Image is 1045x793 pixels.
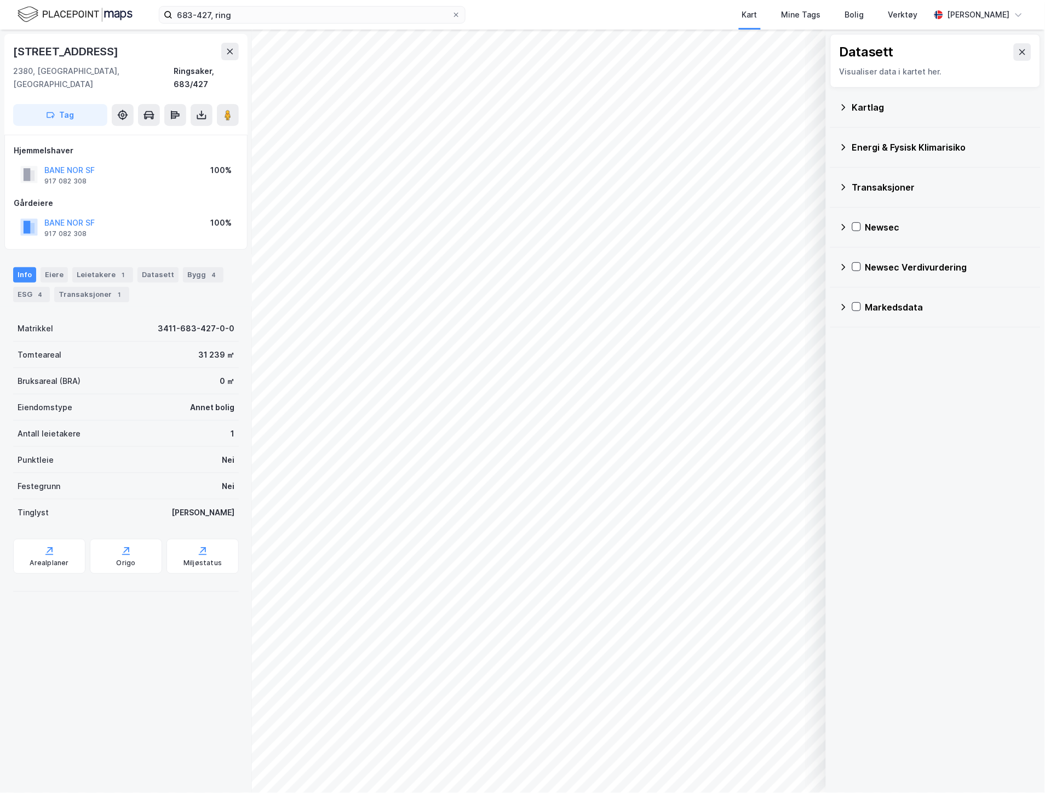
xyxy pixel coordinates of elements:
div: Transaksjoner [54,287,129,302]
div: 4 [35,289,45,300]
div: Eiere [41,267,68,283]
div: 1 [231,427,234,440]
div: ESG [13,287,50,302]
div: Arealplaner [30,559,68,567]
div: 1 [118,269,129,280]
div: Verktøy [888,8,918,21]
div: Bolig [845,8,864,21]
div: Gårdeiere [14,197,238,210]
div: Markedsdata [865,301,1032,314]
div: [STREET_ADDRESS] [13,43,120,60]
div: [PERSON_NAME] [948,8,1010,21]
div: 31 239 ㎡ [198,348,234,361]
div: Datasett [840,43,894,61]
div: Tomteareal [18,348,61,361]
div: 4 [208,269,219,280]
div: Nei [222,480,234,493]
div: Mine Tags [782,8,821,21]
div: 2380, [GEOGRAPHIC_DATA], [GEOGRAPHIC_DATA] [13,65,174,91]
div: Festegrunn [18,480,60,493]
div: Matrikkel [18,322,53,335]
div: Antall leietakere [18,427,81,440]
div: 3411-683-427-0-0 [158,322,234,335]
div: Leietakere [72,267,133,283]
input: Søk på adresse, matrikkel, gårdeiere, leietakere eller personer [173,7,452,23]
div: Newsec Verdivurdering [865,261,1032,274]
div: Eiendomstype [18,401,72,414]
div: Punktleie [18,453,54,467]
div: Info [13,267,36,283]
div: Newsec [865,221,1032,234]
iframe: Chat Widget [990,740,1045,793]
div: Annet bolig [190,401,234,414]
div: Miljøstatus [183,559,222,567]
div: Kart [742,8,757,21]
div: Kartlag [852,101,1032,114]
div: Origo [117,559,136,567]
div: Datasett [137,267,179,283]
div: 100% [210,216,232,229]
div: Energi & Fysisk Klimarisiko [852,141,1032,154]
div: 0 ㎡ [220,375,234,388]
div: Kontrollprogram for chat [990,740,1045,793]
div: Hjemmelshaver [14,144,238,157]
div: Nei [222,453,234,467]
div: Visualiser data i kartet her. [840,65,1031,78]
div: Transaksjoner [852,181,1032,194]
div: 1 [114,289,125,300]
div: 917 082 308 [44,229,87,238]
div: 100% [210,164,232,177]
button: Tag [13,104,107,126]
img: logo.f888ab2527a4732fd821a326f86c7f29.svg [18,5,133,24]
div: Bygg [183,267,223,283]
div: Bruksareal (BRA) [18,375,81,388]
div: Ringsaker, 683/427 [174,65,239,91]
div: 917 082 308 [44,177,87,186]
div: Tinglyst [18,506,49,519]
div: [PERSON_NAME] [171,506,234,519]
